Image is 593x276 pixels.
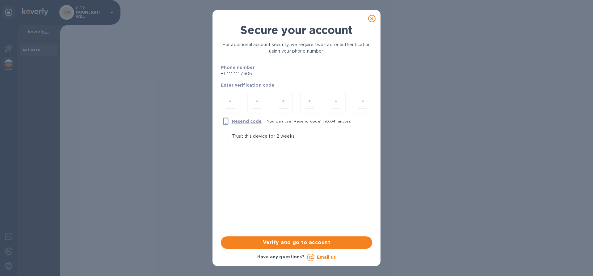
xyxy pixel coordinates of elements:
span: Verify and go to account [226,239,367,246]
p: For additional account security, we require two-factor authentication using your phone number. [221,41,372,54]
button: Verify and go to account [221,236,372,249]
u: Resend code [232,119,262,124]
b: Have any questions? [257,254,305,259]
span: You can use 'Resend code' in 0 : 04 minutes [267,119,351,123]
p: Enter verification code [221,82,372,88]
b: Phone number [221,65,255,70]
a: Email us [317,255,336,260]
h1: Secure your account [221,24,372,37]
p: Trust this device for 2 weeks [232,133,295,140]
